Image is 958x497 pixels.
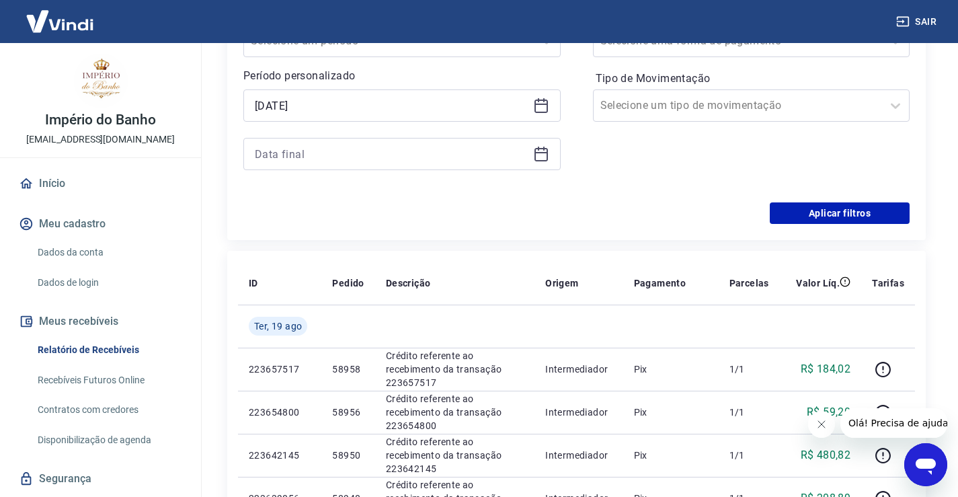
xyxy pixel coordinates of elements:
[904,443,947,486] iframe: Botão para abrir a janela de mensagens
[32,367,185,394] a: Recebíveis Futuros Online
[32,336,185,364] a: Relatório de Recebíveis
[801,447,851,463] p: R$ 480,82
[545,276,578,290] p: Origem
[386,435,524,475] p: Crédito referente ao recebimento da transação 223642145
[16,1,104,42] img: Vindi
[770,202,910,224] button: Aplicar filtros
[16,209,185,239] button: Meu cadastro
[249,276,258,290] p: ID
[249,449,311,462] p: 223642145
[386,276,431,290] p: Descrição
[32,396,185,424] a: Contratos com credores
[16,464,185,494] a: Segurança
[32,239,185,266] a: Dados da conta
[545,406,612,419] p: Intermediador
[596,71,908,87] label: Tipo de Movimentação
[634,406,708,419] p: Pix
[16,307,185,336] button: Meus recebíveis
[255,95,528,116] input: Data inicial
[16,169,185,198] a: Início
[332,362,364,376] p: 58958
[74,54,128,108] img: 06921447-533c-4bb4-9480-80bd2551a141.jpeg
[32,269,185,297] a: Dados de login
[807,404,850,420] p: R$ 59,20
[386,392,524,432] p: Crédito referente ao recebimento da transação 223654800
[801,361,851,377] p: R$ 184,02
[32,426,185,454] a: Disponibilização de agenda
[243,68,561,84] p: Período personalizado
[545,449,612,462] p: Intermediador
[729,362,769,376] p: 1/1
[634,449,708,462] p: Pix
[729,276,769,290] p: Parcelas
[332,406,364,419] p: 58956
[729,406,769,419] p: 1/1
[729,449,769,462] p: 1/1
[634,362,708,376] p: Pix
[332,276,364,290] p: Pedido
[545,362,612,376] p: Intermediador
[255,144,528,164] input: Data final
[386,349,524,389] p: Crédito referente ao recebimento da transação 223657517
[634,276,686,290] p: Pagamento
[893,9,942,34] button: Sair
[840,408,947,438] iframe: Mensagem da empresa
[872,276,904,290] p: Tarifas
[254,319,302,333] span: Ter, 19 ago
[249,406,311,419] p: 223654800
[45,113,155,127] p: Império do Banho
[8,9,113,20] span: Olá! Precisa de ajuda?
[332,449,364,462] p: 58950
[26,132,175,147] p: [EMAIL_ADDRESS][DOMAIN_NAME]
[808,411,835,438] iframe: Fechar mensagem
[249,362,311,376] p: 223657517
[796,276,840,290] p: Valor Líq.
